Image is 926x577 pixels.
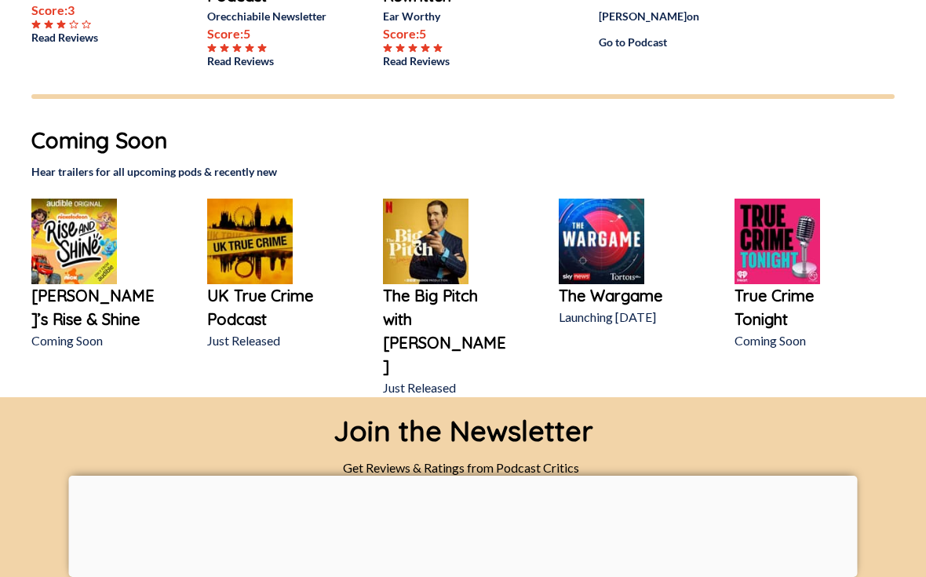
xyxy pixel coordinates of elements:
[31,284,157,331] a: [PERSON_NAME]’s Rise & Shine
[207,53,333,69] a: Read Reviews
[207,24,333,43] p: Score: 5
[599,8,863,24] div: [PERSON_NAME] on
[207,8,333,24] p: Orecchiabile Newsletter
[559,199,644,284] img: The Wargame
[383,378,509,397] p: Just Released
[207,284,333,331] a: UK True Crime Podcast
[383,53,509,69] a: Read Reviews
[559,284,684,308] a: The Wargame
[31,331,157,350] p: Coming Soon
[599,34,863,50] a: Go to Podcast
[31,124,895,157] h1: Coming Soon
[31,1,157,20] p: Score: 3
[31,163,895,180] h2: Hear trailers for all upcoming pods & recently new
[735,199,820,284] img: True Crime Tonight
[207,199,293,284] img: UK True Crime Podcast
[31,29,157,46] a: Read Reviews
[31,199,117,284] img: Nick Jr’s Rise & Shine
[334,397,593,452] div: Join the Newsletter
[735,331,860,350] p: Coming Soon
[383,199,468,284] img: The Big Pitch with Jimmy Carr
[69,476,858,573] iframe: Advertisement
[383,8,509,24] p: Ear Worthy
[559,308,684,327] p: Launching [DATE]
[383,284,509,378] a: The Big Pitch with [PERSON_NAME]
[207,331,333,350] p: Just Released
[383,24,509,43] p: Score: 5
[334,452,593,484] div: Get Reviews & Ratings from Podcast Critics
[735,284,860,331] a: True Crime Tonight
